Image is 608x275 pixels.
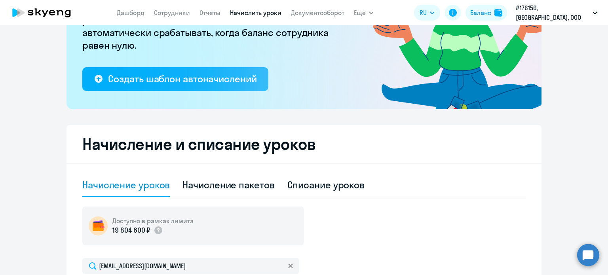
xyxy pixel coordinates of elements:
a: Начислить уроки [230,9,281,17]
img: wallet-circle.png [89,216,108,235]
button: Балансbalance [465,5,507,21]
button: Создать шаблон автоначислений [82,67,268,91]
div: Создать шаблон автоначислений [108,72,256,85]
div: Начисление пакетов [182,178,274,191]
span: RU [420,8,427,17]
a: Отчеты [199,9,220,17]
a: Сотрудники [154,9,190,17]
button: RU [414,5,440,21]
div: Списание уроков [287,178,365,191]
a: Документооборот [291,9,344,17]
img: balance [494,9,502,17]
div: Начисление уроков [82,178,170,191]
p: #176156, [GEOGRAPHIC_DATA], ООО [516,3,589,22]
h2: Начисление и списание уроков [82,135,526,154]
button: Ещё [354,5,374,21]
input: Поиск по имени, email, продукту или статусу [82,258,299,274]
h5: Доступно в рамках лимита [112,216,194,225]
span: Ещё [354,8,366,17]
button: #176156, [GEOGRAPHIC_DATA], ООО [512,3,601,22]
p: 19 804 600 ₽ [112,225,150,235]
div: Баланс [470,8,491,17]
a: Дашборд [117,9,144,17]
